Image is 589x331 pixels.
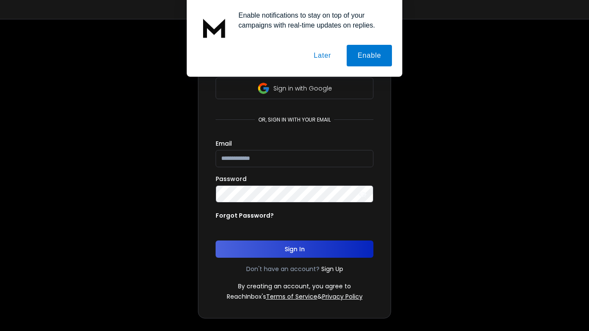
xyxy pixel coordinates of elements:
label: Password [216,176,247,182]
a: Sign Up [321,265,343,273]
label: Email [216,141,232,147]
img: notification icon [197,10,232,45]
button: Sign In [216,240,373,258]
p: or, sign in with your email [255,116,334,123]
p: By creating an account, you agree to [238,282,351,290]
p: Don't have an account? [246,265,320,273]
button: Later [303,45,341,66]
a: Privacy Policy [322,292,363,301]
a: Terms of Service [266,292,317,301]
p: ReachInbox's & [227,292,363,301]
p: Forgot Password? [216,211,274,220]
button: Sign in with Google [216,78,373,99]
button: Enable [347,45,392,66]
div: Enable notifications to stay on top of your campaigns with real-time updates on replies. [232,10,392,30]
p: Sign in with Google [273,84,332,93]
